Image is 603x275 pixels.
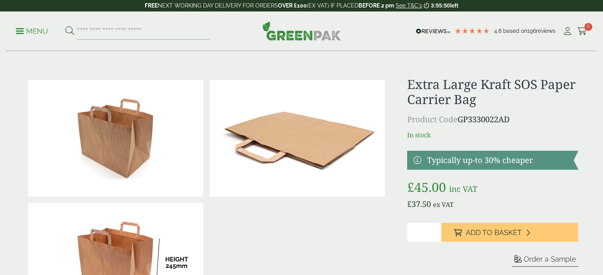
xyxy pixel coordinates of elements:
[416,28,450,34] img: REVIEWS.io
[358,2,394,9] strong: BEFORE 2 pm
[16,27,48,34] a: Menu
[494,28,503,34] span: 4.8
[524,255,576,263] span: Order a Sample
[396,2,422,9] a: See T&C's
[431,2,450,9] span: 3:55:50
[278,2,307,9] strong: OVER £100
[577,25,587,37] a: 0
[145,2,158,9] strong: FREE
[407,114,458,125] span: Product Code
[527,28,536,34] span: 196
[450,2,458,9] span: left
[407,77,578,107] h1: Extra Large Kraft SOS Paper Carrier Bag
[407,114,578,125] p: GP3330022AD
[407,199,412,209] span: £
[407,178,446,195] bdi: 45.00
[449,184,477,194] span: inc VAT
[563,27,572,35] i: My Account
[407,199,431,209] bdi: 37.50
[16,27,48,36] p: Menu
[512,254,578,267] button: Order a Sample
[407,178,414,195] span: £
[433,200,454,209] span: ex VAT
[454,27,490,34] div: 4.79 Stars
[262,21,341,40] img: GreenPak Supplies
[210,80,385,197] img: Extra Large Kraft Carrier 333022AD Flatpack
[407,130,578,140] p: In stock
[466,228,522,237] span: Add to Basket
[536,28,555,34] span: reviews
[577,27,587,35] i: Cart
[584,23,592,31] span: 0
[28,80,203,197] img: Extra Large Kraft Carrier 333022AD Open
[503,28,527,34] span: Based on
[441,223,578,242] button: Add to Basket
